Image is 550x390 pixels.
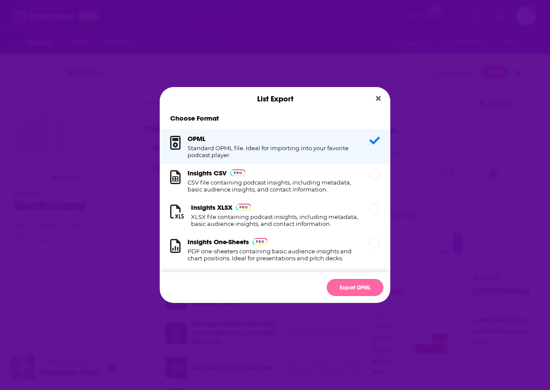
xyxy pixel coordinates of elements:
h3: Insights One-Sheets [188,238,249,246]
h1: CSV file containing podcast insights, including metadata, basic audience insights, and contact in... [188,179,359,193]
h1: XLSX file containing podcast insights, including metadata, basic audience insights, and contact i... [191,213,359,227]
h1: PDF one-sheeters containing basic audience insights and chart positions. Ideal for presentations ... [188,248,359,262]
h1: Standard OPML file. Ideal for importing into your favorite podcast player. [188,145,359,158]
button: Export OPML [327,279,383,296]
img: Podchaser Pro [236,204,251,211]
h3: Insights CSV [188,169,227,177]
h1: Choose Format [160,114,390,122]
h3: Insights XLSX [191,203,232,212]
h3: OPML [188,134,205,143]
button: Close [372,93,384,104]
img: Podchaser Pro [230,169,245,176]
img: Podchaser Pro [252,238,268,245]
div: List Export [160,87,390,111]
